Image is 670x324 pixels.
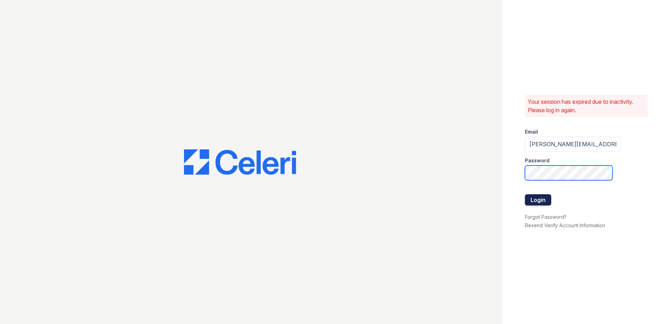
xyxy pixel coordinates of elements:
[525,157,549,164] label: Password
[525,214,567,220] a: Forgot Password?
[528,97,645,114] p: Your session has expired due to inactivity. Please log in again.
[525,194,551,205] button: Login
[525,128,538,135] label: Email
[525,222,605,228] a: Resend Verify Account Information
[184,149,296,175] img: CE_Logo_Blue-a8612792a0a2168367f1c8372b55b34899dd931a85d93a1a3d3e32e68fde9ad4.png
